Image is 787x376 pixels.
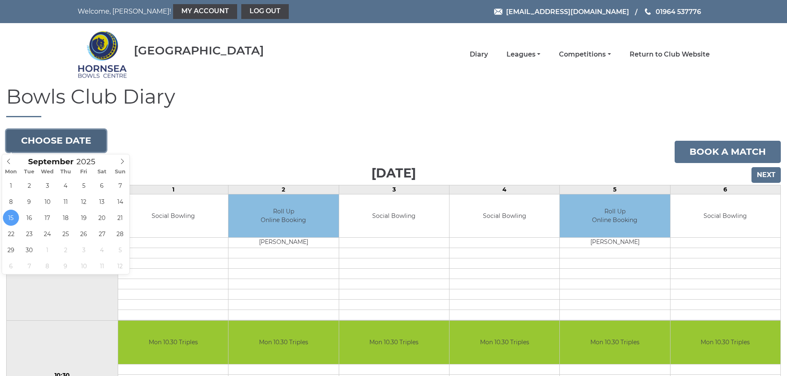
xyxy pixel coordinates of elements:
span: September 9, 2025 [21,194,37,210]
img: Hornsea Bowls Centre [78,26,127,83]
span: September 13, 2025 [94,194,110,210]
span: October 7, 2025 [21,258,37,274]
span: Sat [93,169,111,175]
span: October 9, 2025 [57,258,74,274]
span: September 22, 2025 [3,226,19,242]
td: Social Bowling [670,194,780,238]
span: 01964 537776 [656,7,701,15]
span: September 1, 2025 [3,177,19,194]
nav: Welcome, [PERSON_NAME]! [78,4,334,19]
td: Social Bowling [449,194,559,238]
span: September 14, 2025 [112,194,128,210]
td: Mon 10.30 Triples [228,321,338,364]
span: October 8, 2025 [39,258,55,274]
td: Roll Up Online Booking [560,194,670,238]
span: September 8, 2025 [3,194,19,210]
span: September 16, 2025 [21,210,37,226]
td: Roll Up Online Booking [228,194,338,238]
a: Email [EMAIL_ADDRESS][DOMAIN_NAME] [494,7,629,17]
span: Tue [20,169,38,175]
a: Book a match [675,141,781,163]
span: September 21, 2025 [112,210,128,226]
td: Social Bowling [339,194,449,238]
span: Mon [2,169,20,175]
span: September 15, 2025 [3,210,19,226]
td: [PERSON_NAME] [560,238,670,248]
span: September 24, 2025 [39,226,55,242]
td: [PERSON_NAME] [228,238,338,248]
span: September 7, 2025 [112,177,128,194]
a: Competitions [559,50,611,59]
span: October 5, 2025 [112,242,128,258]
span: October 11, 2025 [94,258,110,274]
td: 4 [449,185,559,194]
span: October 2, 2025 [57,242,74,258]
span: October 10, 2025 [76,258,92,274]
a: My Account [173,4,237,19]
h1: Bowls Club Diary [6,86,781,117]
span: September 2, 2025 [21,177,37,194]
span: October 12, 2025 [112,258,128,274]
span: September 4, 2025 [57,177,74,194]
span: October 6, 2025 [3,258,19,274]
td: 5 [560,185,670,194]
span: September 20, 2025 [94,210,110,226]
input: Scroll to increment [74,157,106,166]
span: October 3, 2025 [76,242,92,258]
span: September 28, 2025 [112,226,128,242]
span: Wed [38,169,57,175]
a: Return to Club Website [630,50,710,59]
span: [EMAIL_ADDRESS][DOMAIN_NAME] [506,7,629,15]
span: September 18, 2025 [57,210,74,226]
td: Social Bowling [118,194,228,238]
span: October 1, 2025 [39,242,55,258]
td: Mon 10.30 Triples [339,321,449,364]
span: September 5, 2025 [76,177,92,194]
span: Fri [75,169,93,175]
td: 6 [670,185,780,194]
td: Mon 10.30 Triples [118,321,228,364]
td: Mon 10.30 Triples [560,321,670,364]
td: Mon 10.30 Triples [449,321,559,364]
span: September 12, 2025 [76,194,92,210]
span: September 26, 2025 [76,226,92,242]
span: Thu [57,169,75,175]
div: [GEOGRAPHIC_DATA] [134,44,264,57]
span: September 10, 2025 [39,194,55,210]
img: Phone us [645,8,651,15]
span: September 25, 2025 [57,226,74,242]
span: October 4, 2025 [94,242,110,258]
input: Next [751,167,781,183]
span: September 29, 2025 [3,242,19,258]
span: Sun [111,169,129,175]
span: September 6, 2025 [94,177,110,194]
span: September 23, 2025 [21,226,37,242]
span: September 30, 2025 [21,242,37,258]
span: September 11, 2025 [57,194,74,210]
a: Diary [470,50,488,59]
button: Choose date [6,130,106,152]
td: Mon 10.30 Triples [670,321,780,364]
a: Leagues [506,50,540,59]
a: Phone us 01964 537776 [644,7,701,17]
img: Email [494,9,502,15]
td: 1 [118,185,228,194]
span: September 27, 2025 [94,226,110,242]
span: Scroll to increment [28,158,74,166]
span: September 17, 2025 [39,210,55,226]
td: 2 [228,185,339,194]
span: September 3, 2025 [39,177,55,194]
td: 3 [339,185,449,194]
a: Log out [241,4,289,19]
span: September 19, 2025 [76,210,92,226]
